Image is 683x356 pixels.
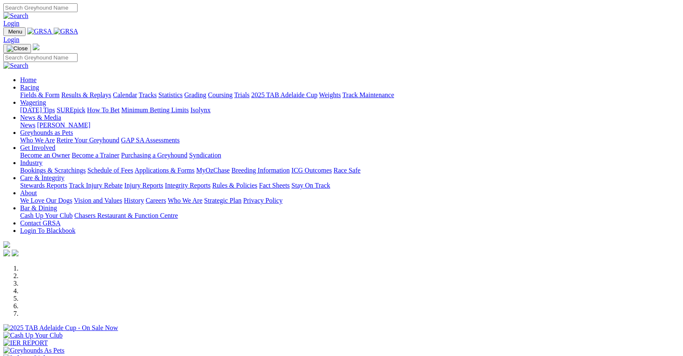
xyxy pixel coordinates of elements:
[20,137,55,144] a: Who We Are
[333,167,360,174] a: Race Safe
[189,152,221,159] a: Syndication
[291,182,330,189] a: Stay On Track
[3,44,31,53] button: Toggle navigation
[20,227,75,234] a: Login To Blackbook
[20,84,39,91] a: Racing
[3,250,10,256] img: facebook.svg
[20,197,72,204] a: We Love Our Dogs
[121,106,189,114] a: Minimum Betting Limits
[20,212,73,219] a: Cash Up Your Club
[139,91,157,98] a: Tracks
[3,3,78,12] input: Search
[20,137,680,144] div: Greyhounds as Pets
[208,91,233,98] a: Coursing
[121,137,180,144] a: GAP SA Assessments
[20,204,57,212] a: Bar & Dining
[3,20,19,27] a: Login
[37,121,90,129] a: [PERSON_NAME]
[251,91,317,98] a: 2025 TAB Adelaide Cup
[3,347,65,354] img: Greyhounds As Pets
[145,197,166,204] a: Careers
[20,76,36,83] a: Home
[121,152,187,159] a: Purchasing a Greyhound
[20,121,35,129] a: News
[124,197,144,204] a: History
[20,91,60,98] a: Fields & Form
[57,106,85,114] a: SUREpick
[3,53,78,62] input: Search
[54,28,78,35] img: GRSA
[72,152,119,159] a: Become a Trainer
[20,114,61,121] a: News & Media
[3,324,118,332] img: 2025 TAB Adelaide Cup - On Sale Now
[168,197,203,204] a: Who We Are
[20,197,680,204] div: About
[20,219,60,227] a: Contact GRSA
[20,167,680,174] div: Industry
[212,182,257,189] a: Rules & Policies
[20,152,680,159] div: Get Involved
[20,99,46,106] a: Wagering
[196,167,230,174] a: MyOzChase
[184,91,206,98] a: Grading
[8,28,22,35] span: Menu
[20,212,680,219] div: Bar & Dining
[158,91,183,98] a: Statistics
[20,189,37,196] a: About
[135,167,195,174] a: Applications & Forms
[12,250,18,256] img: twitter.svg
[3,27,26,36] button: Toggle navigation
[113,91,137,98] a: Calendar
[319,91,341,98] a: Weights
[33,44,39,50] img: logo-grsa-white.png
[234,91,249,98] a: Trials
[20,144,55,151] a: Get Involved
[165,182,210,189] a: Integrity Reports
[3,36,19,43] a: Login
[87,167,133,174] a: Schedule of Fees
[20,159,42,166] a: Industry
[3,339,48,347] img: IER REPORT
[3,12,29,20] img: Search
[3,62,29,70] img: Search
[74,197,122,204] a: Vision and Values
[27,28,52,35] img: GRSA
[190,106,210,114] a: Isolynx
[20,91,680,99] div: Racing
[20,182,67,189] a: Stewards Reports
[20,106,680,114] div: Wagering
[7,45,28,52] img: Close
[61,91,111,98] a: Results & Replays
[124,182,163,189] a: Injury Reports
[57,137,119,144] a: Retire Your Greyhound
[20,174,65,181] a: Care & Integrity
[20,167,86,174] a: Bookings & Scratchings
[20,121,680,129] div: News & Media
[87,106,120,114] a: How To Bet
[3,241,10,248] img: logo-grsa-white.png
[74,212,178,219] a: Chasers Restaurant & Function Centre
[259,182,290,189] a: Fact Sheets
[204,197,242,204] a: Strategic Plan
[243,197,283,204] a: Privacy Policy
[291,167,332,174] a: ICG Outcomes
[20,182,680,189] div: Care & Integrity
[69,182,122,189] a: Track Injury Rebate
[343,91,394,98] a: Track Maintenance
[20,106,55,114] a: [DATE] Tips
[20,152,70,159] a: Become an Owner
[231,167,290,174] a: Breeding Information
[20,129,73,136] a: Greyhounds as Pets
[3,332,62,339] img: Cash Up Your Club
